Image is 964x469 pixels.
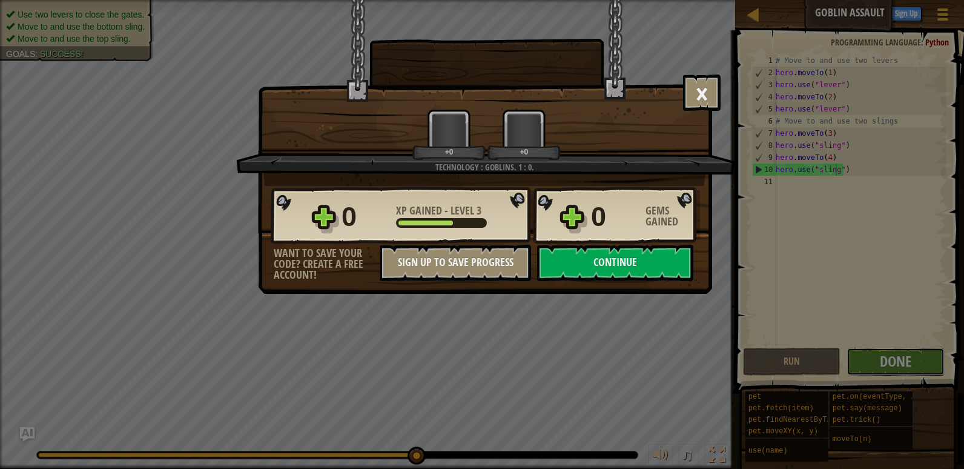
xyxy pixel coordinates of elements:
[396,203,444,218] span: XP Gained
[477,203,481,218] span: 3
[342,198,389,236] div: 0
[396,205,481,216] div: -
[490,147,558,156] div: +0
[448,203,477,218] span: Level
[380,245,531,281] button: Sign Up to Save Progress
[591,198,638,236] div: 0
[683,75,721,111] button: ×
[645,205,700,227] div: Gems Gained
[415,147,483,156] div: +0
[274,248,380,281] div: Want to save your code? Create a free account!
[294,161,676,173] div: Technology : Goblins. 1 : 0.
[537,245,693,281] button: Continue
